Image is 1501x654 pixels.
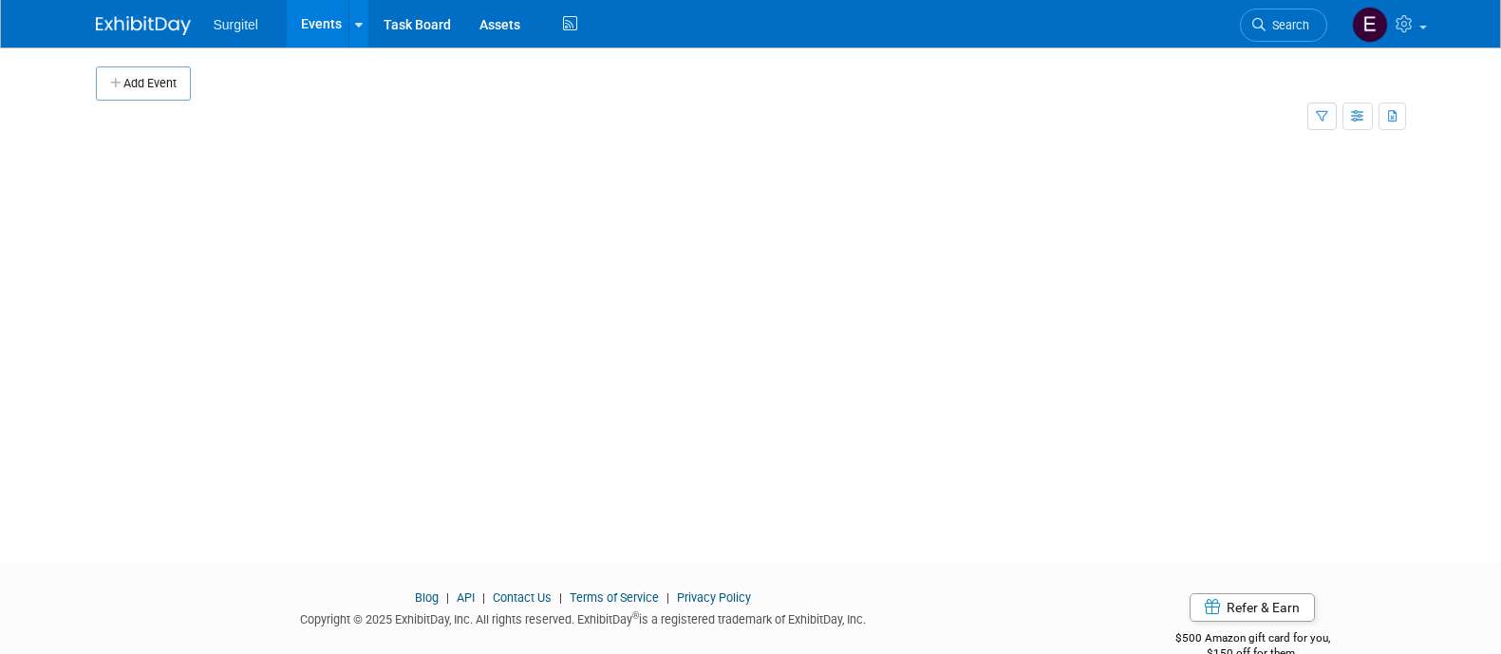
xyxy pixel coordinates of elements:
[96,607,1072,628] div: Copyright © 2025 ExhibitDay, Inc. All rights reserved. ExhibitDay is a registered trademark of Ex...
[1266,18,1309,32] span: Search
[1352,7,1388,43] img: Event Coordinator
[493,590,552,605] a: Contact Us
[478,590,490,605] span: |
[570,590,659,605] a: Terms of Service
[1190,593,1315,622] a: Refer & Earn
[662,590,674,605] span: |
[1240,9,1327,42] a: Search
[441,590,454,605] span: |
[96,66,191,101] button: Add Event
[214,17,258,32] span: Surgitel
[554,590,567,605] span: |
[415,590,439,605] a: Blog
[632,610,639,621] sup: ®
[96,16,191,35] img: ExhibitDay
[677,590,751,605] a: Privacy Policy
[457,590,475,605] a: API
